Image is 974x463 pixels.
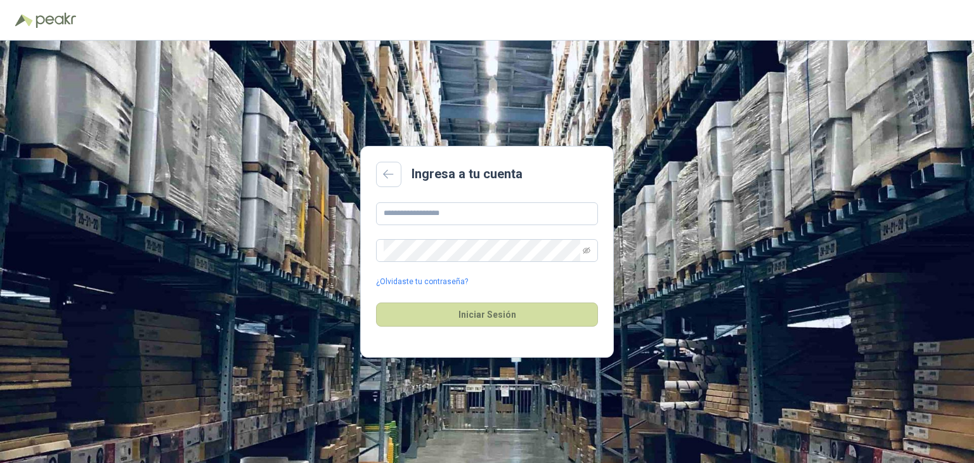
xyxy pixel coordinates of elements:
h2: Ingresa a tu cuenta [412,164,523,184]
button: Iniciar Sesión [376,303,598,327]
img: Logo [15,14,33,27]
a: ¿Olvidaste tu contraseña? [376,276,468,288]
span: eye-invisible [583,247,590,254]
img: Peakr [36,13,76,28]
